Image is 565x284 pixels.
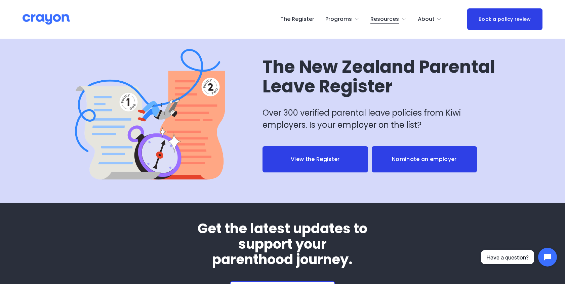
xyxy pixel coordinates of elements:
p: Over 300 verified parental leave policies from Kiwi employers. Is your employer on the list? [263,107,499,131]
h2: The New Zealand Parental Leave Register [263,57,499,96]
span: About [418,14,435,24]
h3: Get the latest updates to support your parenthood journey. [175,221,390,268]
a: View the Register [263,146,368,172]
a: Nominate an employer [372,146,477,172]
a: Book a policy review [467,8,542,30]
span: Resources [370,14,399,24]
a: The Register [280,14,314,25]
a: folder dropdown [370,14,406,25]
a: folder dropdown [325,14,359,25]
span: Programs [325,14,352,24]
a: folder dropdown [418,14,442,25]
img: Crayon [23,13,70,25]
